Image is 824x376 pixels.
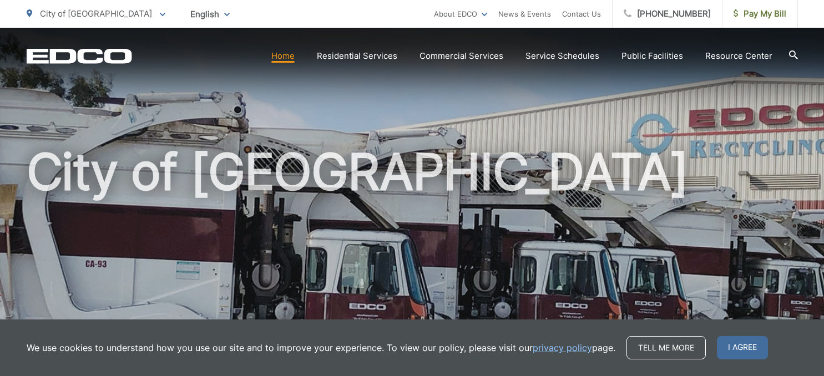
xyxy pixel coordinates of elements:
[40,8,152,19] span: City of [GEOGRAPHIC_DATA]
[271,49,295,63] a: Home
[317,49,397,63] a: Residential Services
[533,341,592,354] a: privacy policy
[434,7,487,21] a: About EDCO
[27,48,132,64] a: EDCD logo. Return to the homepage.
[734,7,786,21] span: Pay My Bill
[626,336,706,359] a: Tell me more
[621,49,683,63] a: Public Facilities
[182,4,238,24] span: English
[525,49,599,63] a: Service Schedules
[705,49,772,63] a: Resource Center
[419,49,503,63] a: Commercial Services
[717,336,768,359] span: I agree
[562,7,601,21] a: Contact Us
[27,341,615,354] p: We use cookies to understand how you use our site and to improve your experience. To view our pol...
[498,7,551,21] a: News & Events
